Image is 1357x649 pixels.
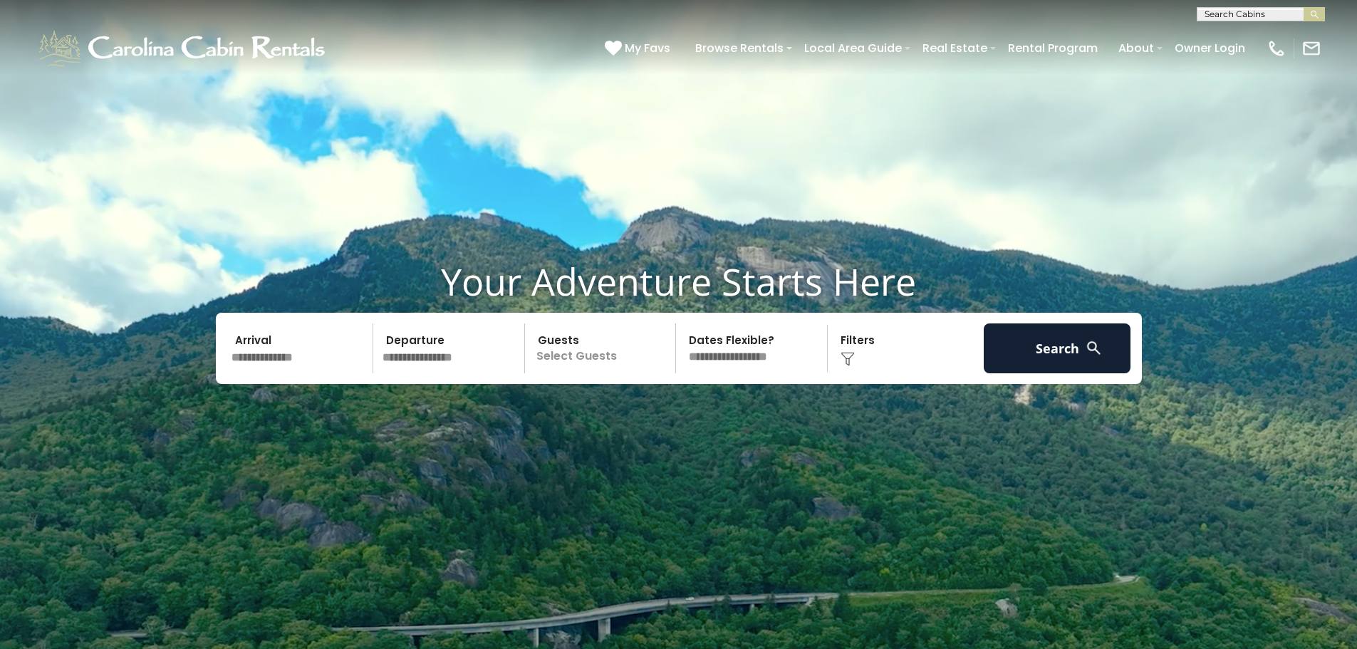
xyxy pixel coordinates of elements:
[1301,38,1321,58] img: mail-regular-white.png
[529,323,676,373] p: Select Guests
[1267,38,1286,58] img: phone-regular-white.png
[36,27,331,70] img: White-1-1-2.png
[11,259,1346,303] h1: Your Adventure Starts Here
[1111,36,1161,61] a: About
[984,323,1131,373] button: Search
[1085,339,1103,357] img: search-regular-white.png
[915,36,994,61] a: Real Estate
[1168,36,1252,61] a: Owner Login
[797,36,909,61] a: Local Area Guide
[688,36,791,61] a: Browse Rentals
[1001,36,1105,61] a: Rental Program
[841,352,855,366] img: filter--v1.png
[625,39,670,57] span: My Favs
[605,39,674,58] a: My Favs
